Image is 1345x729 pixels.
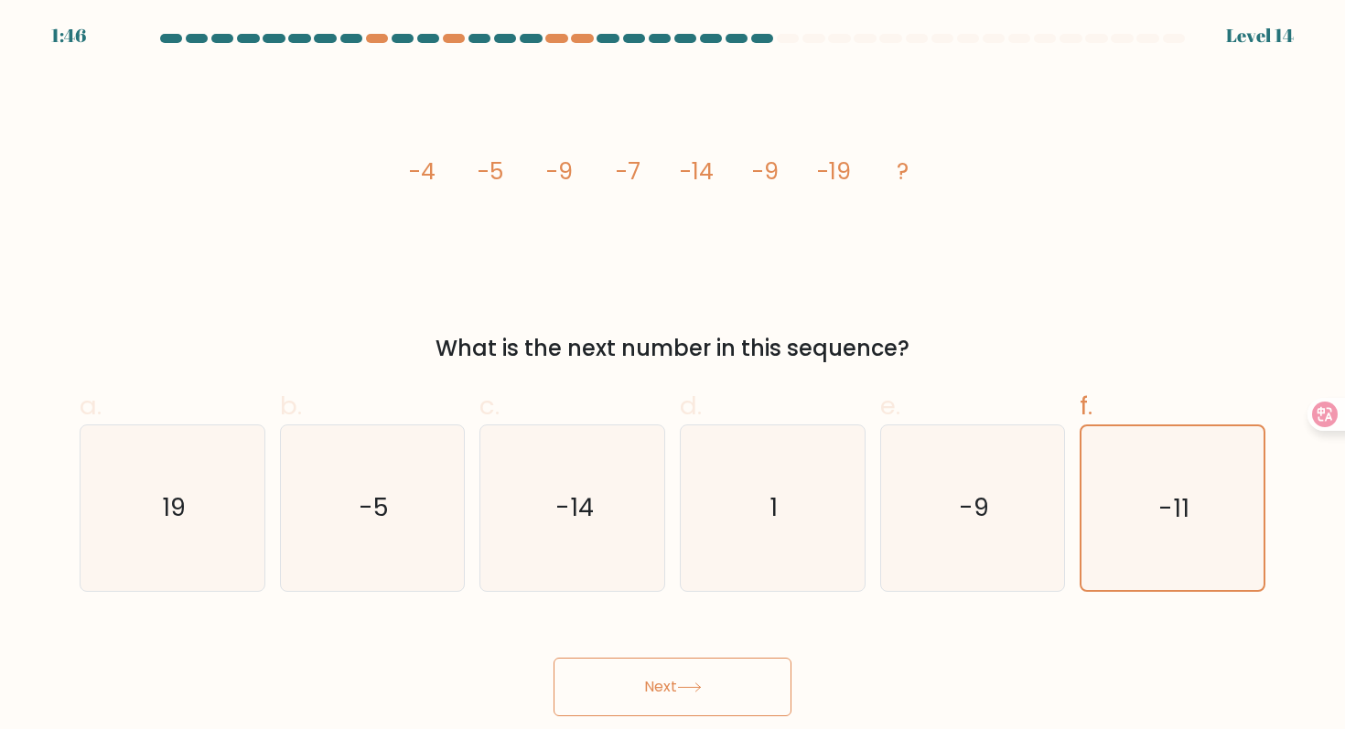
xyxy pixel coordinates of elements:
[359,491,389,525] text: -5
[479,388,500,423] span: c.
[546,155,573,188] tspan: -9
[554,491,593,525] text: -14
[817,155,851,188] tspan: -19
[280,388,302,423] span: b.
[752,155,779,188] tspan: -9
[770,491,779,525] text: 1
[409,155,436,188] tspan: -4
[91,332,1254,365] div: What is the next number in this sequence?
[162,491,186,525] text: 19
[1158,491,1189,525] text: -11
[554,658,791,716] button: Next
[478,155,503,188] tspan: -5
[680,388,702,423] span: d.
[680,155,714,188] tspan: -14
[1226,22,1294,49] div: Level 14
[959,491,989,525] text: -9
[616,155,640,188] tspan: -7
[1080,388,1092,423] span: f.
[51,22,86,49] div: 1:46
[897,155,909,188] tspan: ?
[880,388,900,423] span: e.
[80,388,102,423] span: a.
